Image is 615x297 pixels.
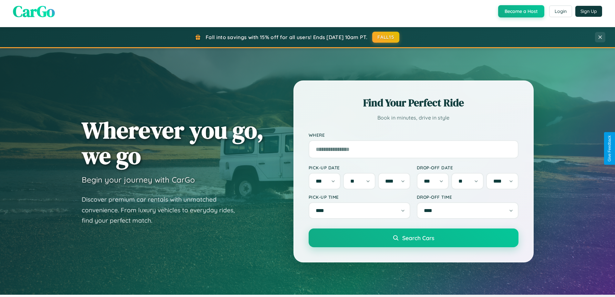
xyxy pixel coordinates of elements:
div: Give Feedback [607,135,612,162]
span: CarGo [13,1,55,22]
button: Sign Up [575,6,602,17]
p: Discover premium car rentals with unmatched convenience. From luxury vehicles to everyday rides, ... [82,194,243,226]
h2: Find Your Perfect Ride [309,96,518,110]
p: Book in minutes, drive in style [309,113,518,122]
h1: Wherever you go, we go [82,117,264,168]
button: Search Cars [309,228,518,247]
button: Become a Host [498,5,544,17]
label: Where [309,132,518,138]
button: Login [549,5,572,17]
label: Drop-off Time [417,194,518,200]
button: FALL15 [372,32,399,43]
label: Drop-off Date [417,165,518,170]
span: Fall into savings with 15% off for all users! Ends [DATE] 10am PT. [206,34,367,40]
label: Pick-up Time [309,194,410,200]
h3: Begin your journey with CarGo [82,175,195,185]
label: Pick-up Date [309,165,410,170]
span: Search Cars [402,234,434,241]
